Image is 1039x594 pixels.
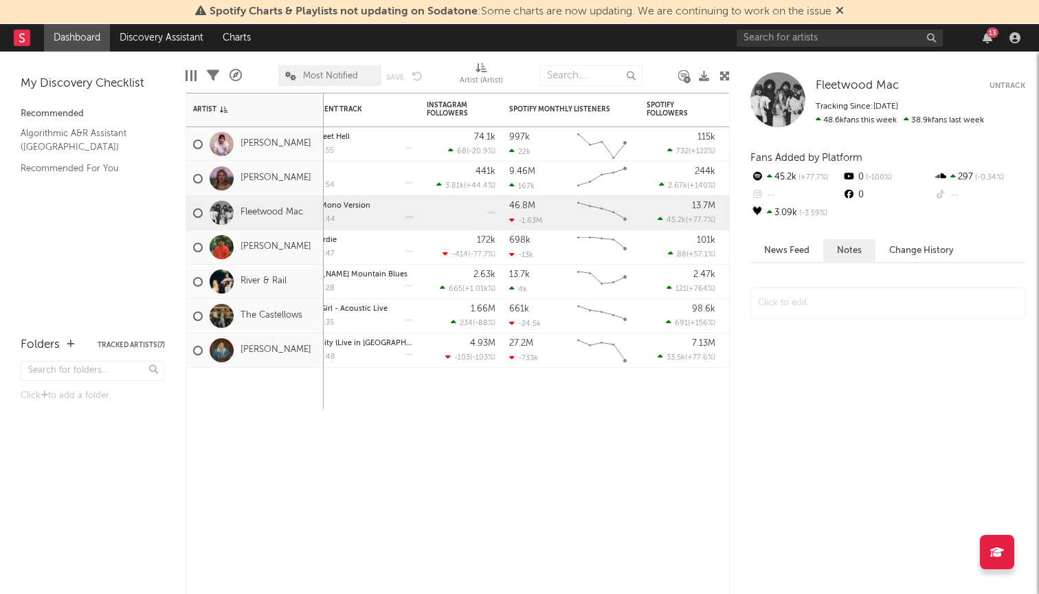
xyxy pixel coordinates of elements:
div: 0 [842,168,933,186]
input: Search for artists [737,30,943,47]
span: Fleetwood Mac [816,80,899,91]
div: 98.6k [692,305,715,313]
button: Save [386,74,404,81]
div: -13k [509,250,533,259]
div: -1.63M [509,216,542,225]
div: Home Sweet Hell [289,133,413,141]
span: Spotify Charts & Playlists not updating on Sodatone [210,6,478,17]
span: -88 % [475,320,493,327]
div: ( ) [668,250,715,258]
span: 732 [676,148,689,155]
span: 234 [460,320,473,327]
div: Artist [193,105,296,113]
div: Baker Mountain Blues [289,271,413,278]
div: ( ) [448,146,495,155]
div: 2.47k [693,270,715,279]
a: River & Rail [241,276,287,287]
span: -20.9 % [469,148,493,155]
span: +57.1 % [689,251,713,258]
span: 121 [675,285,686,293]
span: +122 % [691,148,713,155]
span: +77.7 % [688,217,713,224]
div: 13.7M [692,201,715,210]
span: 48.6k fans this week [816,116,897,124]
a: Recommended For You [21,161,151,176]
a: [PERSON_NAME] [241,241,311,253]
span: 665 [449,285,462,293]
button: 13 [983,32,992,43]
div: 74.1k [474,133,495,142]
a: Trinity - Mono Version [289,202,370,210]
div: Edit Columns [186,58,197,93]
div: ( ) [658,215,715,224]
div: 115k [697,133,715,142]
span: +140 % [689,182,713,190]
a: Algorithmic A&R Assistant ([GEOGRAPHIC_DATA]) [21,126,151,154]
div: 1.66M [471,305,495,313]
span: -414 [451,251,468,258]
div: 22k [509,147,530,156]
svg: Chart title [571,230,633,265]
a: [PERSON_NAME] [241,173,311,184]
a: Dashboard [44,24,110,52]
button: News Feed [750,239,823,262]
div: 661k [509,305,529,313]
div: A&R Pipeline [230,58,242,93]
button: Untrack [990,79,1025,93]
input: Search... [539,65,643,86]
div: Spotify Monthly Listeners [509,105,612,113]
div: -- [934,186,1025,204]
div: 13 [987,27,998,38]
span: 33.5k [667,354,685,362]
a: The Castellows [241,310,302,322]
span: 3.81k [445,182,464,190]
div: 45.2k [750,168,842,186]
div: 0 [842,186,933,204]
span: 45.2k [667,217,686,224]
span: Dismiss [836,6,844,17]
div: ( ) [445,353,495,362]
div: 441k [476,167,495,176]
div: 101k [697,236,715,245]
div: 172k [477,236,495,245]
span: -0.34 % [973,174,1004,181]
div: ( ) [451,318,495,327]
button: Change History [875,239,968,262]
div: Spotify Followers [647,101,695,118]
span: 88 [677,251,686,258]
div: 167k [509,181,535,190]
div: Click to add a folder. [21,388,165,404]
span: -3.59 % [797,210,827,217]
a: Charts [213,24,260,52]
div: -24.5k [509,319,541,328]
span: 68 [457,148,467,155]
div: 297 [934,168,1025,186]
div: Artist (Artist) [460,73,503,89]
a: Fleetwood Mac [816,79,899,93]
div: -733k [509,353,538,362]
div: 4k [509,285,527,294]
button: Undo the changes to the current view. [412,69,423,82]
span: +77.7 % [796,174,828,181]
div: -- [750,186,842,204]
div: GRAVE [289,168,413,175]
svg: Chart title [571,333,633,368]
svg: Chart title [571,196,633,230]
span: -103 % [472,354,493,362]
span: +44.4 % [466,182,493,190]
button: Notes [823,239,875,262]
svg: Chart title [571,162,633,196]
div: 9.46M [509,167,535,176]
span: : Some charts are now updating. We are continuing to work on the issue [210,6,831,17]
div: My Discovery Checklist [21,76,165,92]
svg: Chart title [571,265,633,299]
a: Discovery Assistant [110,24,213,52]
div: Folders [21,337,60,353]
a: Red Dirt Girl - Acoustic Live [289,305,388,313]
div: A Little Birdie [289,236,413,244]
div: 3.09k [750,204,842,222]
div: 698k [509,236,530,245]
a: [PERSON_NAME] [241,138,311,150]
div: ( ) [443,250,495,258]
button: Tracked Artists(7) [98,342,165,349]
